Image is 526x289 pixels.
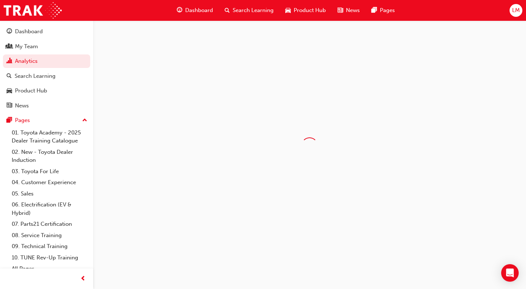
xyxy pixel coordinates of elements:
[332,3,366,18] a: news-iconNews
[80,274,86,284] span: prev-icon
[510,4,522,17] button: LM
[9,147,90,166] a: 02. New - Toyota Dealer Induction
[219,3,279,18] a: search-iconSearch Learning
[346,6,360,15] span: News
[7,88,12,94] span: car-icon
[9,230,90,241] a: 08. Service Training
[7,73,12,80] span: search-icon
[279,3,332,18] a: car-iconProduct Hub
[15,116,30,125] div: Pages
[3,40,90,53] a: My Team
[9,218,90,230] a: 07. Parts21 Certification
[501,264,519,282] div: Open Intercom Messenger
[171,3,219,18] a: guage-iconDashboard
[9,166,90,177] a: 03. Toyota For Life
[233,6,274,15] span: Search Learning
[15,87,47,95] div: Product Hub
[7,58,12,65] span: chart-icon
[15,27,43,36] div: Dashboard
[3,114,90,127] button: Pages
[225,6,230,15] span: search-icon
[177,6,182,15] span: guage-icon
[380,6,395,15] span: Pages
[9,177,90,188] a: 04. Customer Experience
[9,127,90,147] a: 01. Toyota Academy - 2025 Dealer Training Catalogue
[9,241,90,252] a: 09. Technical Training
[3,23,90,114] button: DashboardMy TeamAnalyticsSearch LearningProduct HubNews
[7,28,12,35] span: guage-icon
[7,43,12,50] span: people-icon
[3,25,90,38] a: Dashboard
[9,252,90,263] a: 10. TUNE Rev-Up Training
[15,102,29,110] div: News
[294,6,326,15] span: Product Hub
[15,72,56,80] div: Search Learning
[15,42,38,51] div: My Team
[3,84,90,98] a: Product Hub
[82,116,87,125] span: up-icon
[3,99,90,113] a: News
[512,6,520,15] span: LM
[185,6,213,15] span: Dashboard
[3,69,90,83] a: Search Learning
[9,199,90,218] a: 06. Electrification (EV & Hybrid)
[338,6,343,15] span: news-icon
[285,6,291,15] span: car-icon
[7,103,12,109] span: news-icon
[9,263,90,274] a: All Pages
[4,2,62,19] img: Trak
[7,117,12,124] span: pages-icon
[3,54,90,68] a: Analytics
[366,3,401,18] a: pages-iconPages
[9,188,90,199] a: 05. Sales
[371,6,377,15] span: pages-icon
